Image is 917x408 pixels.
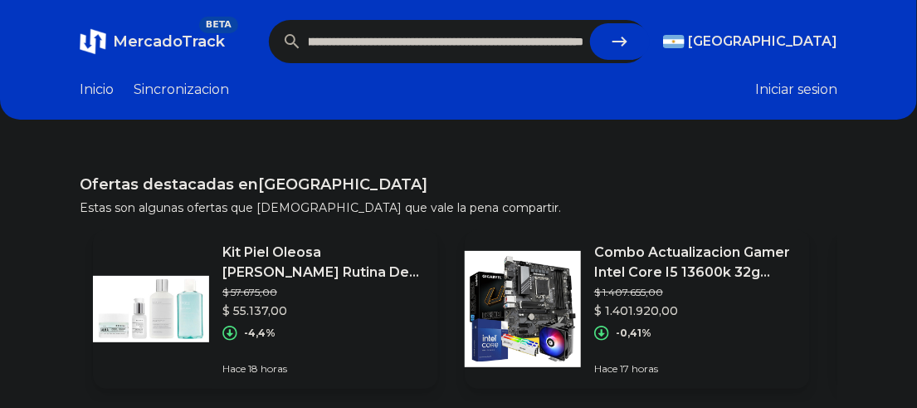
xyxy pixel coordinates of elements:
span: [GEOGRAPHIC_DATA] [688,32,837,52]
p: $ 1.401.920,00 [594,302,797,319]
a: Featured imageKit Piel Oleosa [PERSON_NAME] Rutina De Tratamiento Facial$ 57.675,00$ 55.137,00-4,... [93,229,438,389]
a: Inicio [80,80,114,100]
img: Argentina [663,35,685,48]
p: -4,4% [244,327,276,340]
h1: Ofertas destacadas en [GEOGRAPHIC_DATA] [80,173,837,196]
img: Featured image [465,251,581,367]
p: Hace 17 horas [594,362,797,376]
img: Featured image [93,251,209,367]
p: $ 55.137,00 [222,302,425,319]
a: Featured imageCombo Actualizacion Gamer Intel Core I5 13600k 32g Ddr5 B760$ 1.407.655,00$ 1.401.9... [465,229,810,389]
a: MercadoTrackBETA [80,28,225,55]
button: [GEOGRAPHIC_DATA] [663,32,837,52]
button: Iniciar sesion [755,80,837,100]
img: MercadoTrack [80,28,106,55]
a: Sincronizacion [134,80,229,100]
span: MercadoTrack [113,32,225,51]
p: -0,41% [616,327,651,340]
p: $ 57.675,00 [222,286,425,299]
p: Estas son algunas ofertas que [DEMOGRAPHIC_DATA] que vale la pena compartir. [80,199,837,216]
p: Kit Piel Oleosa [PERSON_NAME] Rutina De Tratamiento Facial [222,243,425,283]
span: BETA [199,17,238,33]
p: Hace 18 horas [222,362,425,376]
p: $ 1.407.655,00 [594,286,797,299]
p: Combo Actualizacion Gamer Intel Core I5 13600k 32g Ddr5 B760 [594,243,797,283]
